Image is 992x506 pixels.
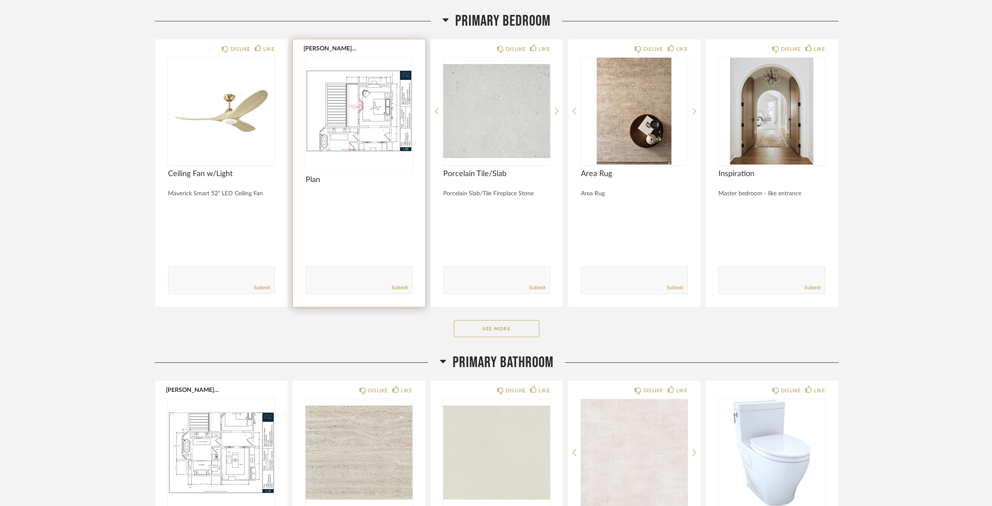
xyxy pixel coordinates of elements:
[676,45,687,53] div: LIKE
[539,386,550,395] div: LIKE
[539,45,550,53] div: LIKE
[453,353,553,372] span: Primary Bathroom
[443,58,550,165] img: undefined
[718,399,825,506] img: undefined
[306,58,412,165] div: 0
[168,169,275,179] span: Ceiling Fan w/Light
[718,169,825,179] span: Inspiration
[306,175,412,185] span: Plan
[506,386,526,395] div: DISLIKE
[781,45,801,53] div: DISLIKE
[581,190,688,197] div: Area Rug
[804,284,821,291] a: Submit
[254,284,270,291] a: Submit
[168,58,275,165] img: undefined
[643,386,663,395] div: DISLIKE
[506,45,526,53] div: DISLIKE
[814,45,825,53] div: LIKE
[306,58,412,165] img: undefined
[306,399,412,506] img: undefined
[368,386,388,395] div: DISLIKE
[581,399,688,506] img: undefined
[303,45,357,52] button: [PERSON_NAME] Residence 10.pdf
[401,386,412,395] div: LIKE
[529,284,545,291] a: Submit
[168,399,275,506] img: undefined
[718,190,825,197] div: Master bedroom - like entrance
[263,45,274,53] div: LIKE
[781,386,801,395] div: DISLIKE
[166,386,219,393] button: [PERSON_NAME] Residence 11.pdf
[455,12,550,30] span: Primary Bedroom
[443,190,550,197] div: Porcelain Slab/Tile Fireplace Stone
[443,399,550,506] img: undefined
[454,320,539,337] button: See More
[667,284,683,291] a: Submit
[643,45,663,53] div: DISLIKE
[168,190,275,197] div: Maverick Smart 52" LED Ceiling Fan
[392,284,408,291] a: Submit
[581,169,688,179] span: Area Rug
[230,45,250,53] div: DISLIKE
[443,169,550,179] span: Porcelain Tile/Slab
[718,58,825,165] img: undefined
[814,386,825,395] div: LIKE
[581,58,688,165] img: undefined
[676,386,687,395] div: LIKE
